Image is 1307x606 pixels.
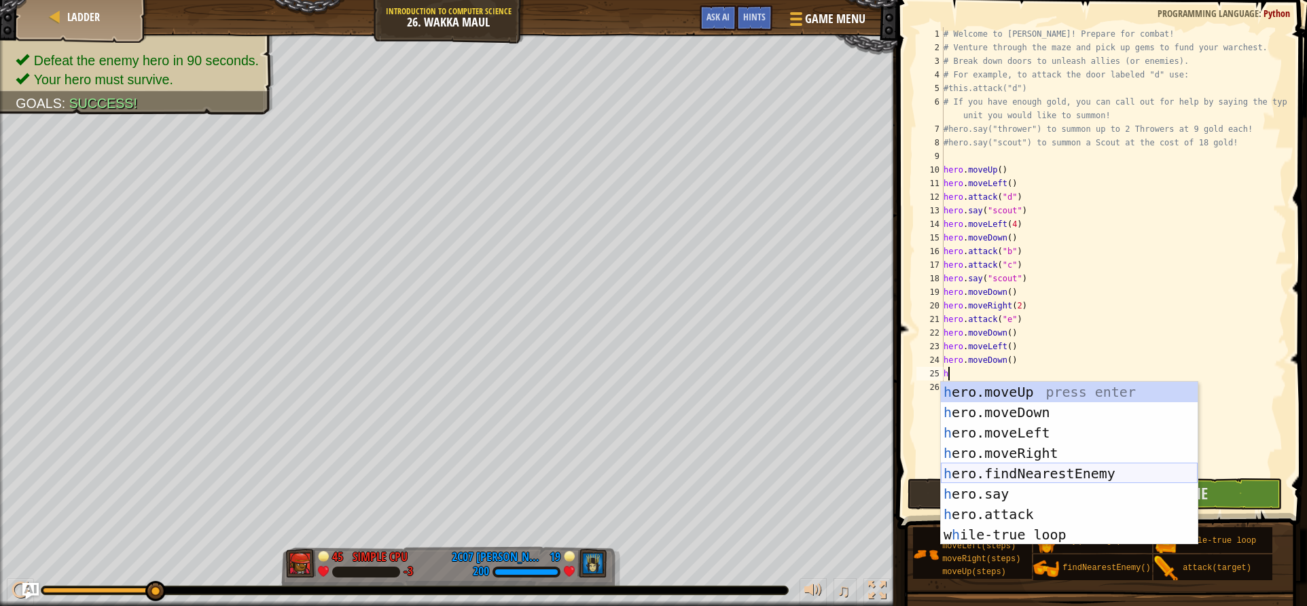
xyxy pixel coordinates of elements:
[916,272,944,285] div: 18
[1183,536,1256,546] span: while-true loop
[916,190,944,204] div: 12
[916,122,944,136] div: 7
[16,51,259,70] li: Defeat the enemy hero in 90 seconds.
[332,548,346,560] div: 45
[452,548,540,566] div: 2C07 [PERSON_NAME] [PERSON_NAME] 2C07 張皓南
[577,549,607,577] img: thang_avatar_frame.png
[942,541,1016,551] span: moveLeft(steps)
[916,380,944,394] div: 26
[743,10,766,23] span: Hints
[706,10,730,23] span: Ask AI
[916,367,944,380] div: 25
[16,96,62,111] span: Goals
[916,231,944,245] div: 15
[916,136,944,149] div: 8
[916,353,944,367] div: 24
[916,204,944,217] div: 13
[916,41,944,54] div: 2
[63,10,100,24] a: Ladder
[1158,7,1259,20] span: Programming language
[34,53,259,68] span: Defeat the enemy hero in 90 seconds.
[834,578,857,606] button: ♫
[916,285,944,299] div: 19
[916,68,944,82] div: 4
[916,27,944,41] div: 1
[1264,7,1290,20] span: Python
[942,554,1020,564] span: moveRight(steps)
[836,580,850,601] span: ♫
[1259,7,1264,20] span: :
[805,10,865,28] span: Game Menu
[916,217,944,231] div: 14
[916,149,944,163] div: 9
[863,578,891,606] button: Toggle fullscreen
[916,95,944,122] div: 6
[62,96,69,111] span: :
[779,5,874,37] button: Game Menu
[916,299,944,313] div: 20
[942,567,1006,577] span: moveUp(steps)
[16,70,259,89] li: Your hero must survive.
[700,5,736,31] button: Ask AI
[69,96,137,111] span: Success!
[67,10,100,24] span: Ladder
[1153,556,1179,582] img: portrait.png
[473,566,489,578] div: 200
[916,326,944,340] div: 22
[916,54,944,68] div: 3
[916,313,944,326] div: 21
[1183,563,1251,573] span: attack(target)
[1033,556,1059,582] img: portrait.png
[353,548,408,566] div: Simple CPU
[800,578,827,606] button: Adjust volume
[1062,563,1151,573] span: findNearestEnemy()
[908,478,1092,510] button: Run ⇧↵
[916,163,944,177] div: 10
[404,566,413,578] div: -3
[286,549,316,577] img: thang_avatar_frame.png
[916,340,944,353] div: 23
[7,578,34,606] button: Ctrl + P: Play
[1172,482,1208,504] span: Done
[547,548,560,560] div: 19
[34,72,173,87] span: Your hero must survive.
[916,258,944,272] div: 17
[913,541,939,567] img: portrait.png
[916,177,944,190] div: 11
[22,583,39,599] button: Ask AI
[916,82,944,95] div: 5
[916,245,944,258] div: 16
